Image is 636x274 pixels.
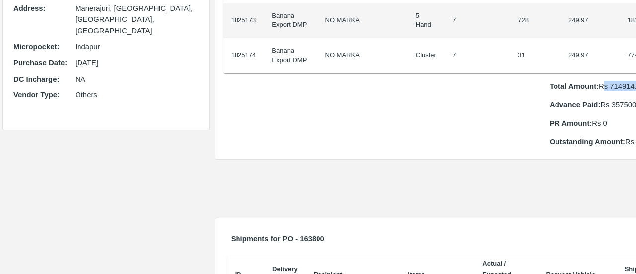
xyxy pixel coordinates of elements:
p: Indapur [75,41,198,52]
td: 7 [444,38,510,73]
p: Manerajuri, [GEOGRAPHIC_DATA], [GEOGRAPHIC_DATA], [GEOGRAPHIC_DATA] [75,3,198,36]
td: Banana Export DMP [264,3,317,38]
td: 31 [510,38,560,73]
b: Address : [13,4,45,12]
b: Vendor Type : [13,91,60,99]
b: Micropocket : [13,43,59,51]
td: Cluster [408,38,444,73]
td: NO MARKA [318,38,408,73]
td: 1825174 [223,38,264,73]
td: 249.97 [560,3,620,38]
b: Total Amount: [550,82,599,90]
td: 1825173 [223,3,264,38]
b: Shipments for PO - 163800 [231,235,324,243]
b: Purchase Date : [13,59,67,67]
td: 728 [510,3,560,38]
b: Outstanding Amount: [550,138,625,146]
td: 249.97 [560,38,620,73]
td: NO MARKA [318,3,408,38]
td: 5 Hand [408,3,444,38]
td: 7 [444,3,510,38]
p: NA [75,74,198,85]
b: PR Amount: [550,119,592,127]
td: Banana Export DMP [264,38,317,73]
p: [DATE] [75,57,198,68]
b: DC Incharge : [13,75,59,83]
p: Others [75,90,198,100]
b: Advance Paid: [550,101,600,109]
